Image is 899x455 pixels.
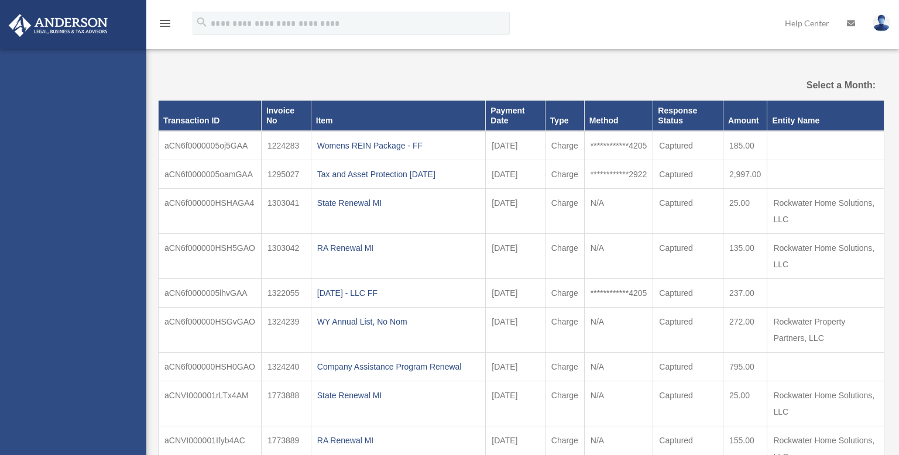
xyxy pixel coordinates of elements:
td: Charge [545,381,584,426]
td: 237.00 [723,278,767,307]
td: Captured [653,307,723,352]
td: aCNVI000001rLTx4AM [159,381,262,426]
th: Transaction ID [159,101,262,130]
td: Captured [653,233,723,278]
div: [DATE] - LLC FF [317,285,480,301]
td: Captured [653,278,723,307]
td: 1773888 [261,381,311,426]
td: N/A [584,233,653,278]
td: [DATE] [486,307,545,352]
td: 795.00 [723,352,767,381]
td: aCN6f000000HSHAGA4 [159,188,262,233]
td: [DATE] [486,160,545,188]
td: Captured [653,352,723,381]
td: Captured [653,160,723,188]
th: Entity Name [767,101,884,130]
td: Charge [545,188,584,233]
td: Rockwater Home Solutions, LLC [767,188,884,233]
td: 185.00 [723,131,767,160]
i: search [195,16,208,29]
td: Charge [545,352,584,381]
td: aCN6f000000HSH0GAO [159,352,262,381]
label: Select a Month: [772,77,876,94]
td: 1224283 [261,131,311,160]
td: aCN6f0000005oamGAA [159,160,262,188]
td: 1295027 [261,160,311,188]
td: 1303042 [261,233,311,278]
div: RA Renewal MI [317,432,480,449]
th: Item [311,101,486,130]
td: 25.00 [723,188,767,233]
td: 1303041 [261,188,311,233]
td: Rockwater Home Solutions, LLC [767,233,884,278]
div: Tax and Asset Protection [DATE] [317,166,480,182]
td: [DATE] [486,131,545,160]
td: Charge [545,233,584,278]
th: Payment Date [486,101,545,130]
td: 135.00 [723,233,767,278]
td: Charge [545,278,584,307]
td: [DATE] [486,352,545,381]
td: Captured [653,131,723,160]
div: RA Renewal MI [317,240,480,256]
td: N/A [584,352,653,381]
img: Anderson Advisors Platinum Portal [5,14,111,37]
div: Womens REIN Package - FF [317,137,480,154]
td: N/A [584,188,653,233]
td: Charge [545,160,584,188]
td: aCN6f0000005oj5GAA [159,131,262,160]
td: [DATE] [486,381,545,426]
th: Amount [723,101,767,130]
td: N/A [584,381,653,426]
td: Charge [545,307,584,352]
td: N/A [584,307,653,352]
td: Rockwater Property Partners, LLC [767,307,884,352]
td: 1322055 [261,278,311,307]
div: State Renewal MI [317,387,480,404]
td: Captured [653,188,723,233]
th: Response Status [653,101,723,130]
div: Company Assistance Program Renewal [317,359,480,375]
td: aCN6f000000HSGvGAO [159,307,262,352]
a: menu [158,20,172,30]
div: State Renewal MI [317,195,480,211]
img: User Pic [873,15,890,32]
td: 25.00 [723,381,767,426]
td: [DATE] [486,278,545,307]
td: Rockwater Home Solutions, LLC [767,381,884,426]
td: 1324240 [261,352,311,381]
td: 272.00 [723,307,767,352]
td: Charge [545,131,584,160]
td: aCN6f000000HSH5GAO [159,233,262,278]
div: WY Annual List, No Nom [317,313,480,330]
th: Method [584,101,653,130]
td: aCN6f0000005lhvGAA [159,278,262,307]
td: [DATE] [486,233,545,278]
td: Captured [653,381,723,426]
td: 1324239 [261,307,311,352]
th: Type [545,101,584,130]
td: [DATE] [486,188,545,233]
th: Invoice No [261,101,311,130]
i: menu [158,16,172,30]
td: 2,997.00 [723,160,767,188]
